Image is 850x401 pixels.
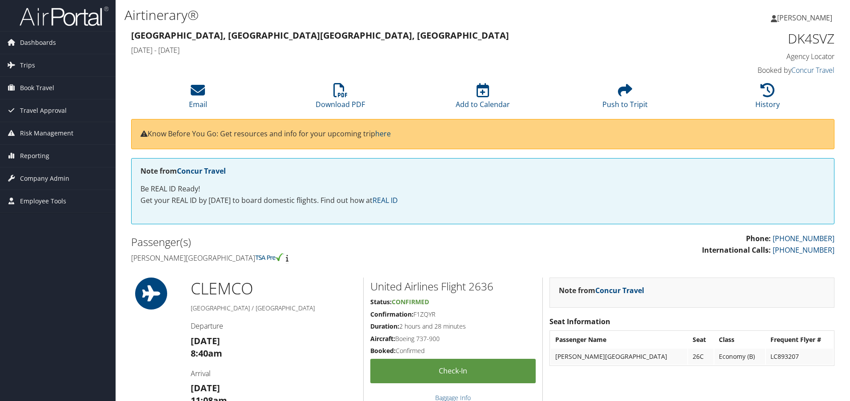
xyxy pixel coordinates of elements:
strong: International Calls: [702,245,771,255]
strong: [DATE] [191,382,220,394]
strong: 8:40am [191,347,222,359]
span: Travel Approval [20,99,67,122]
strong: Aircraft: [370,334,395,343]
a: here [375,129,391,139]
h5: 2 hours and 28 minutes [370,322,536,331]
h5: Confirmed [370,346,536,355]
strong: Phone: [746,234,771,243]
a: [PHONE_NUMBER] [773,245,834,255]
a: Push to Tripit [602,88,648,109]
h1: CLE MCO [191,278,357,300]
td: 26C [688,349,713,365]
strong: Booked: [370,346,396,355]
a: History [755,88,780,109]
a: [PERSON_NAME] [771,4,841,31]
h1: DK4SVZ [669,29,834,48]
td: Economy (B) [714,349,765,365]
a: Concur Travel [791,65,834,75]
th: Seat [688,332,713,348]
strong: Note from [559,286,644,295]
h4: Arrival [191,369,357,378]
h2: Passenger(s) [131,234,476,250]
h4: Departure [191,321,357,331]
h1: Airtinerary® [124,6,602,24]
span: Reporting [20,145,49,167]
h5: F1ZQYR [370,310,536,319]
th: Frequent Flyer # [766,332,833,348]
a: Concur Travel [177,166,226,176]
h4: [DATE] - [DATE] [131,45,655,55]
a: REAL ID [373,195,398,205]
td: [PERSON_NAME][GEOGRAPHIC_DATA] [551,349,687,365]
p: Be REAL ID Ready! Get your REAL ID by [DATE] to board domestic flights. Find out how at [140,183,825,206]
strong: Confirmation: [370,310,413,318]
span: Confirmed [392,298,429,306]
span: Risk Management [20,122,73,144]
strong: [GEOGRAPHIC_DATA], [GEOGRAPHIC_DATA] [GEOGRAPHIC_DATA], [GEOGRAPHIC_DATA] [131,29,509,41]
h4: Booked by [669,65,834,75]
h2: United Airlines Flight 2636 [370,279,536,294]
strong: [DATE] [191,335,220,347]
a: Download PDF [316,88,365,109]
a: Add to Calendar [456,88,510,109]
a: Email [189,88,207,109]
h5: [GEOGRAPHIC_DATA] / [GEOGRAPHIC_DATA] [191,304,357,313]
strong: Note from [140,166,226,176]
strong: Seat Information [549,317,610,326]
td: LC893207 [766,349,833,365]
h4: Agency Locator [669,52,834,61]
span: Book Travel [20,77,54,99]
span: Employee Tools [20,190,66,212]
span: Trips [20,54,35,76]
strong: Status: [370,298,392,306]
h4: [PERSON_NAME][GEOGRAPHIC_DATA] [131,253,476,263]
img: tsa-precheck.png [255,253,284,261]
a: Check-in [370,359,536,383]
th: Class [714,332,765,348]
img: airportal-logo.png [20,6,108,27]
h5: Boeing 737-900 [370,334,536,343]
a: Concur Travel [595,286,644,295]
a: [PHONE_NUMBER] [773,234,834,243]
strong: Duration: [370,322,399,330]
span: Dashboards [20,32,56,54]
p: Know Before You Go: Get resources and info for your upcoming trip [140,128,825,140]
th: Passenger Name [551,332,687,348]
span: Company Admin [20,167,69,190]
span: [PERSON_NAME] [777,13,832,23]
